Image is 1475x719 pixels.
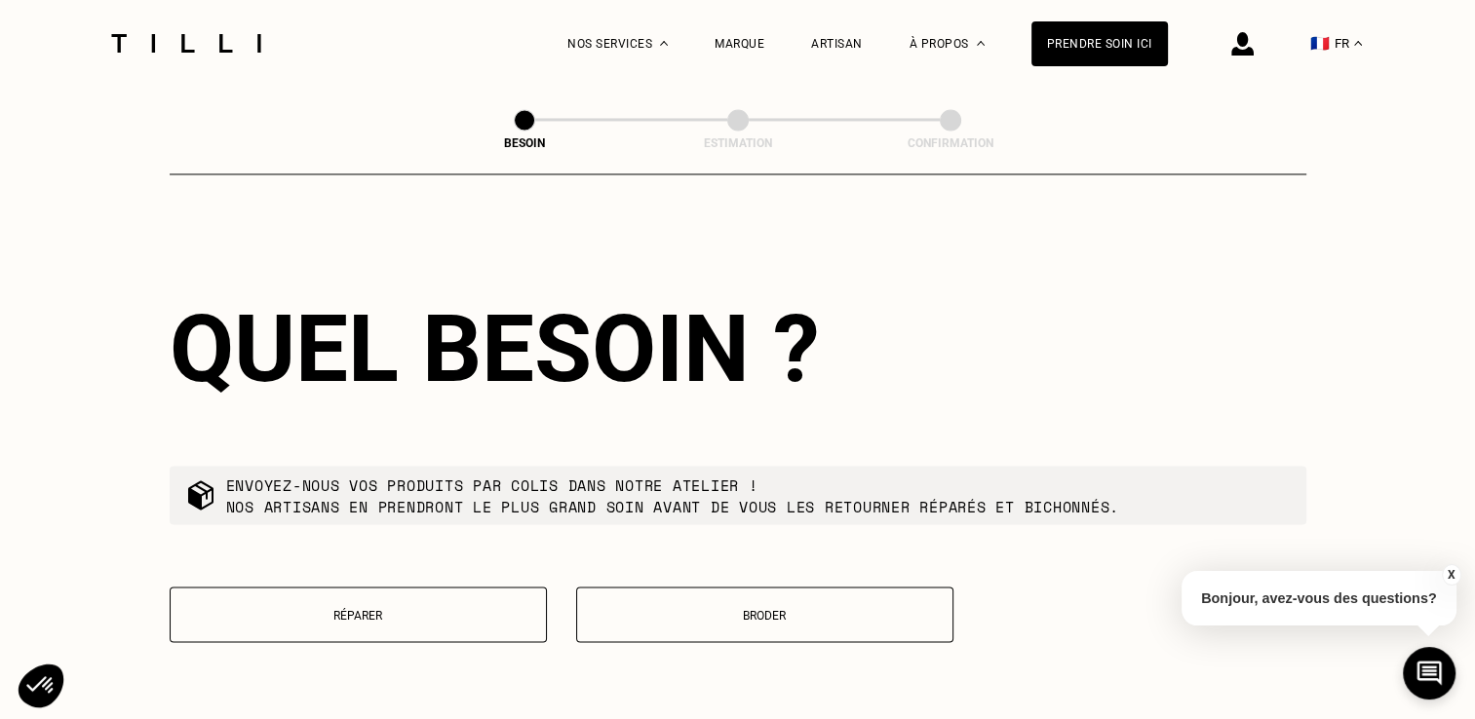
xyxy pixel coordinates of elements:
[1231,32,1254,56] img: icône connexion
[1031,21,1168,66] a: Prendre soin ici
[587,608,943,622] p: Broder
[170,587,547,642] button: Réparer
[715,37,764,51] a: Marque
[180,608,536,622] p: Réparer
[427,136,622,150] div: Besoin
[226,473,1120,516] p: Envoyez-nous vos produits par colis dans notre atelier ! Nos artisans en prendront le plus grand ...
[576,587,953,642] button: Broder
[853,136,1048,150] div: Confirmation
[977,41,985,46] img: Menu déroulant à propos
[1182,571,1456,625] p: Bonjour, avez-vous des questions?
[1441,564,1460,586] button: X
[1310,34,1330,53] span: 🇫🇷
[660,41,668,46] img: Menu déroulant
[640,136,835,150] div: Estimation
[170,294,1306,403] div: Quel besoin ?
[811,37,863,51] a: Artisan
[1354,41,1362,46] img: menu déroulant
[185,479,216,511] img: commande colis
[104,34,268,53] img: Logo du service de couturière Tilli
